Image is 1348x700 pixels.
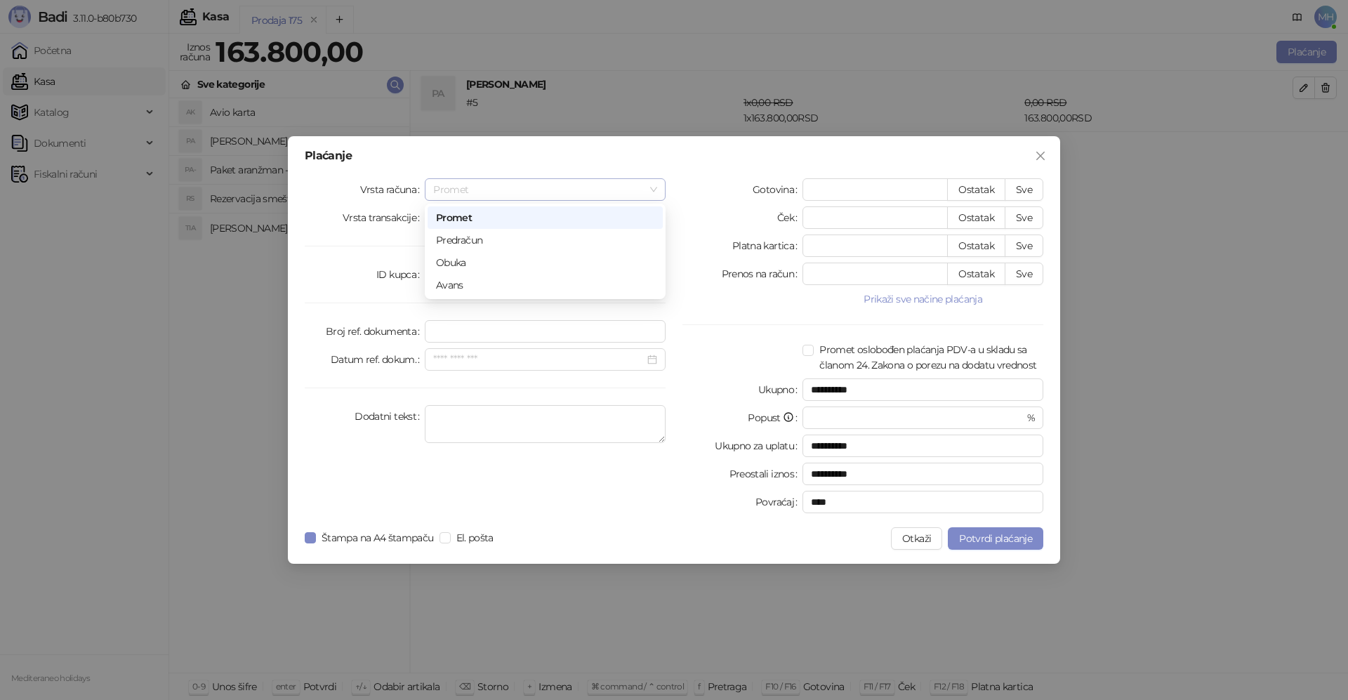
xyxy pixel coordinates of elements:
[1029,145,1052,167] button: Close
[360,178,425,201] label: Vrsta računa
[436,232,654,248] div: Predračun
[1035,150,1046,161] span: close
[451,530,499,546] span: El. pošta
[947,235,1005,257] button: Ostatak
[425,320,666,343] input: Broj ref. dokumenta
[1029,150,1052,161] span: Zatvori
[433,179,657,200] span: Promet
[758,378,803,401] label: Ukupno
[814,342,1043,373] span: Promet oslobođen plaćanja PDV-a u skladu sa članom 24. Zakona o porezu na dodatu vrednost
[947,206,1005,229] button: Ostatak
[428,229,663,251] div: Predračun
[425,405,666,443] textarea: Dodatni tekst
[326,320,425,343] label: Broj ref. dokumenta
[755,491,802,513] label: Povraćaj
[947,263,1005,285] button: Ostatak
[305,150,1043,161] div: Plaćanje
[753,178,802,201] label: Gotovina
[428,274,663,296] div: Avans
[948,527,1043,550] button: Potvrdi plaćanje
[777,206,802,229] label: Ček
[1005,235,1043,257] button: Sve
[1005,206,1043,229] button: Sve
[748,407,802,429] label: Popust
[355,405,425,428] label: Dodatni tekst
[722,263,803,285] label: Prenos na račun
[428,251,663,274] div: Obuka
[436,277,654,293] div: Avans
[891,527,942,550] button: Otkaži
[1005,263,1043,285] button: Sve
[811,407,1024,428] input: Popust
[343,206,425,229] label: Vrsta transakcije
[732,235,802,257] label: Platna kartica
[947,178,1005,201] button: Ostatak
[376,263,425,286] label: ID kupca
[428,206,663,229] div: Promet
[715,435,802,457] label: Ukupno za uplatu
[436,210,654,225] div: Promet
[802,291,1043,308] button: Prikaži sve načine plaćanja
[729,463,803,485] label: Preostali iznos
[316,530,440,546] span: Štampa na A4 štampaču
[331,348,425,371] label: Datum ref. dokum.
[1005,178,1043,201] button: Sve
[959,532,1032,545] span: Potvrdi plaćanje
[436,255,654,270] div: Obuka
[433,352,645,367] input: Datum ref. dokum.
